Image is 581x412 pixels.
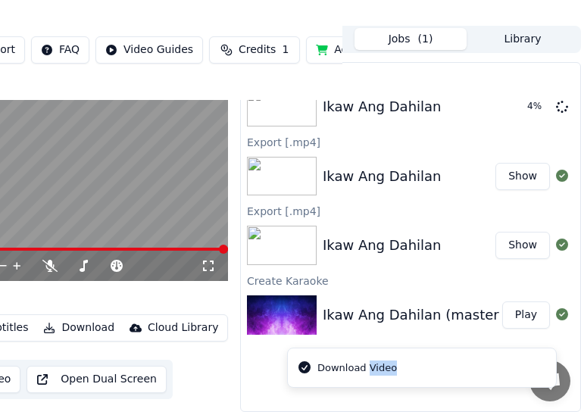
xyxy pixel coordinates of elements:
button: FAQ [31,36,89,64]
div: Ikaw Ang Dahilan [323,166,442,187]
button: Credits1 [209,36,300,64]
span: ( 1 ) [418,32,433,47]
button: Show [495,232,550,259]
button: Video Guides [95,36,203,64]
div: Export [.mp4] [241,133,580,151]
span: Credits [239,42,276,58]
button: Add Credits [306,36,405,64]
div: 4 % [527,101,550,113]
div: Download Video [317,360,397,376]
button: Play [502,301,550,329]
div: Ikaw Ang Dahilan [323,96,442,117]
button: Jobs [355,28,467,50]
div: Create Karaoke [241,271,580,289]
button: Library [467,28,579,50]
div: Export [.mp4] [241,63,580,81]
button: Open Dual Screen [27,366,167,393]
div: Ikaw Ang Dahilan (master copy) [323,304,541,326]
span: 1 [282,42,289,58]
button: Download [37,317,120,339]
div: Cloud Library [148,320,218,336]
button: Show [495,163,550,190]
div: Export [.mp4] [241,201,580,220]
div: Ikaw Ang Dahilan [323,235,442,256]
